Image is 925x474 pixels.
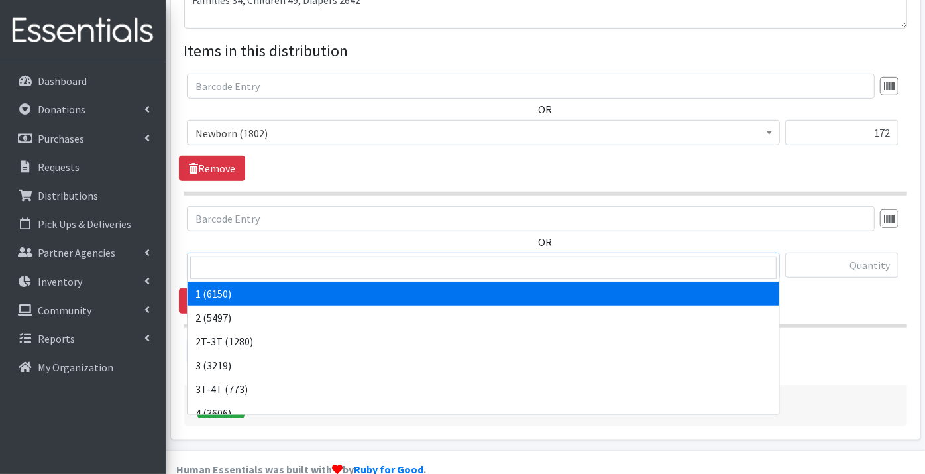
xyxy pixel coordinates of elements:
span: Newborn (1802) [195,124,771,143]
li: 2 (5497) [188,306,779,329]
li: 4 (3606) [188,401,779,425]
li: 1 (6150) [188,282,779,306]
p: Dashboard [38,74,87,88]
a: Requests [5,154,160,180]
a: Donations [5,96,160,123]
input: Barcode Entry [187,74,875,99]
p: Requests [38,160,80,174]
a: Reports [5,326,160,352]
a: Partner Agencies [5,239,160,266]
input: Barcode Entry [187,206,875,231]
a: Dashboard [5,68,160,94]
a: My Organization [5,354,160,381]
input: Quantity [785,120,898,145]
p: Purchases [38,132,84,145]
a: Community [5,297,160,324]
label: OR [539,234,553,250]
p: Community [38,304,91,317]
p: Partner Agencies [38,246,115,259]
li: 3 (3219) [188,353,779,377]
p: Reports [38,332,75,345]
a: Purchases [5,125,160,152]
span: 1 (6150) [187,253,780,278]
a: Remove [179,288,245,314]
input: Quantity [785,253,898,278]
p: Donations [38,103,85,116]
p: Pick Ups & Deliveries [38,217,131,231]
p: My Organization [38,361,113,374]
a: Pick Ups & Deliveries [5,211,160,237]
li: 3T-4T (773) [188,377,779,401]
a: Remove [179,156,245,181]
legend: Items in this distribution [184,39,907,63]
p: Distributions [38,189,98,202]
a: Distributions [5,182,160,209]
label: OR [539,101,553,117]
li: 2T-3T (1280) [188,329,779,353]
span: Newborn (1802) [187,120,780,145]
a: Inventory [5,268,160,295]
img: HumanEssentials [5,9,160,53]
p: Inventory [38,275,82,288]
